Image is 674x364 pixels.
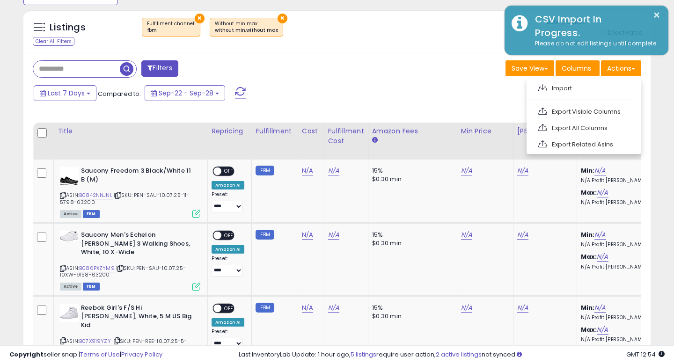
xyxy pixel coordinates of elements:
p: N/A Profit [PERSON_NAME] [581,241,659,248]
a: N/A [461,303,472,313]
a: N/A [597,252,608,262]
img: 31Qrc84HatL._SL40_.jpg [60,231,79,241]
a: B0842NNJNL [79,191,112,199]
b: Max: [581,252,597,261]
div: Fulfillment Cost [328,126,364,146]
a: Import [532,81,634,95]
small: FBM [256,303,274,313]
div: Amazon Fees [372,126,453,136]
div: 15% [372,231,450,239]
a: N/A [594,230,606,240]
div: Preset: [212,255,244,277]
div: [PERSON_NAME] [517,126,573,136]
span: Last 7 Days [48,88,85,98]
a: N/A [517,230,528,240]
span: All listings currently available for purchase on Amazon [60,210,81,218]
span: Compared to: [98,89,141,98]
a: N/A [302,303,313,313]
a: Privacy Policy [121,350,162,359]
button: × [653,9,660,21]
span: All listings currently available for purchase on Amazon [60,283,81,291]
a: N/A [328,230,339,240]
b: Reebok Girl's F/S Hi [PERSON_NAME], White, 5 M US Big Kid [81,304,195,332]
a: N/A [597,188,608,197]
div: seller snap | | [9,350,162,359]
a: Export Related Asins [532,137,634,152]
a: N/A [594,303,606,313]
a: N/A [302,166,313,175]
div: without min,without max [215,27,278,34]
a: N/A [517,166,528,175]
div: ASIN: [60,167,200,217]
button: Save View [505,60,554,76]
button: Columns [556,60,600,76]
a: Export Visible Columns [532,104,634,119]
b: Max: [581,325,597,334]
a: 5 listings [351,350,376,359]
strong: Copyright [9,350,44,359]
span: FBM [83,210,100,218]
div: Please do not edit listings until complete. [528,39,661,48]
p: N/A Profit [PERSON_NAME] [581,314,659,321]
a: Terms of Use [80,350,120,359]
p: N/A Profit [PERSON_NAME] [581,199,659,206]
div: Cost [302,126,320,136]
button: Last 7 Days [34,85,96,101]
div: Amazon AI [212,181,244,189]
b: Saucony Men's Echelon [PERSON_NAME] 3 Walking Shoes, White, 10 X-Wide [81,231,195,259]
span: OFF [221,232,236,240]
a: N/A [461,166,472,175]
a: N/A [597,325,608,335]
a: N/A [302,230,313,240]
span: | SKU: PEN-SAU-10.07.25-11-5798-63200 [60,191,190,205]
div: Repricing [212,126,248,136]
b: Max: [581,188,597,197]
div: CSV Import In Progress. [528,13,661,39]
button: Sep-22 - Sep-28 [145,85,225,101]
button: Filters [141,60,178,77]
div: Min Price [461,126,509,136]
span: Sep-22 - Sep-28 [159,88,213,98]
a: Export All Columns [532,121,634,135]
small: FBM [256,166,274,175]
div: Title [58,126,204,136]
div: fbm [147,27,195,34]
div: $0.30 min [372,239,450,248]
small: Amazon Fees. [372,136,378,145]
div: $0.30 min [372,175,450,183]
b: Min: [581,166,595,175]
div: Clear All Filters [33,37,74,46]
p: N/A Profit [PERSON_NAME] [581,264,659,270]
div: Amazon AI [212,318,244,327]
div: 15% [372,304,450,312]
span: OFF [221,304,236,312]
span: 2025-10-8 12:54 GMT [626,350,665,359]
a: N/A [461,230,472,240]
div: Preset: [212,328,244,349]
b: Min: [581,230,595,239]
b: Min: [581,303,595,312]
a: N/A [328,166,339,175]
div: Fulfillment [256,126,293,136]
span: FBM [83,283,100,291]
a: N/A [594,166,606,175]
span: OFF [221,167,236,175]
div: Amazon AI [212,245,244,254]
button: × [278,14,287,23]
h5: Listings [50,21,86,34]
div: $0.30 min [372,312,450,320]
div: 15% [372,167,450,175]
a: N/A [328,303,339,313]
img: 31RzBbChCvL._SL40_.jpg [60,304,79,322]
a: B086PXZYM9 [79,264,115,272]
p: N/A Profit [PERSON_NAME] [581,177,659,184]
div: ASIN: [60,304,200,363]
b: Saucony Freedom 3 Black/White 11 B (M) [81,167,195,186]
div: Last InventoryLab Update: 1 hour ago, require user action, not synced. [239,350,665,359]
span: | SKU: PEN-SAU-10.07.25-10XW-9158-63200 [60,264,186,278]
button: × [195,14,205,23]
button: Actions [601,60,641,76]
span: Columns [562,64,591,73]
span: Fulfillment channel : [147,20,195,34]
div: ASIN: [60,231,200,290]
